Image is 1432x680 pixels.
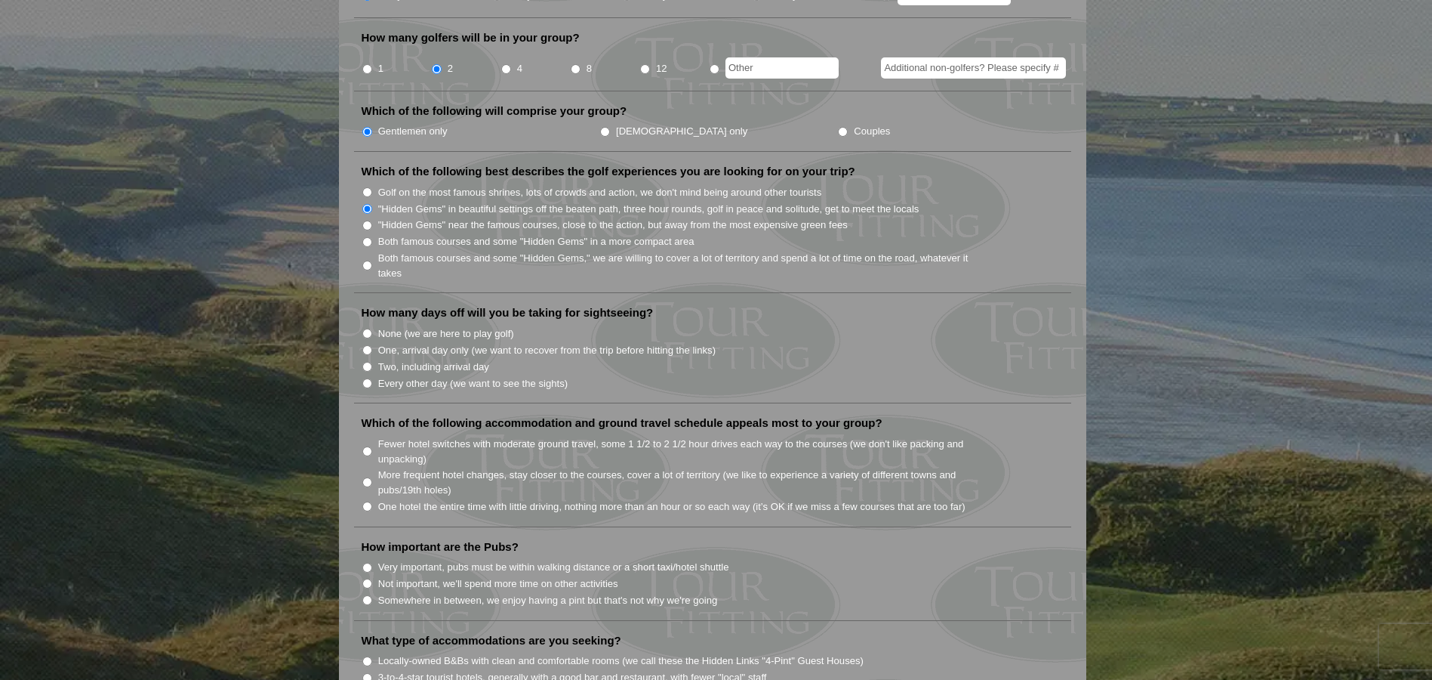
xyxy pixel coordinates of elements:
label: "Hidden Gems" in beautiful settings off the beaten path, three hour rounds, golf in peace and sol... [378,202,919,217]
label: Locally-owned B&Bs with clean and comfortable rooms (we call these the Hidden Links "4-Pint" Gues... [378,654,864,669]
label: One hotel the entire time with little driving, nothing more than an hour or so each way (it’s OK ... [378,499,965,515]
label: Couples [854,124,890,139]
label: 12 [656,61,667,76]
label: Which of the following accommodation and ground travel schedule appeals most to your group? [362,416,882,431]
label: How important are the Pubs? [362,539,519,555]
label: What type of accommodations are you seeking? [362,633,621,648]
label: [DEMOGRAPHIC_DATA] only [616,124,747,139]
label: Which of the following best describes the golf experiences you are looking for on your trip? [362,164,855,179]
label: One, arrival day only (we want to recover from the trip before hitting the links) [378,343,716,358]
label: Golf on the most famous shrines, lots of crowds and action, we don't mind being around other tour... [378,185,822,200]
label: None (we are here to play golf) [378,326,514,342]
label: Every other day (we want to see the sights) [378,376,568,391]
label: Which of the following will comprise your group? [362,104,627,119]
input: Additional non-golfers? Please specify # [881,57,1066,79]
label: More frequent hotel changes, stay closer to the courses, cover a lot of territory (we like to exp... [378,468,985,497]
input: Other [725,57,839,79]
label: Fewer hotel switches with moderate ground travel, some 1 1/2 to 2 1/2 hour drives each way to the... [378,437,985,466]
label: 4 [517,61,522,76]
label: Both famous courses and some "Hidden Gems" in a more compact area [378,234,694,249]
label: How many golfers will be in your group? [362,30,580,45]
label: Not important, we'll spend more time on other activities [378,576,618,592]
label: 2 [448,61,453,76]
label: Two, including arrival day [378,360,489,375]
label: Gentlemen only [378,124,448,139]
label: Somewhere in between, we enjoy having a pint but that's not why we're going [378,593,718,608]
label: 1 [378,61,383,76]
label: Both famous courses and some "Hidden Gems," we are willing to cover a lot of territory and spend ... [378,251,985,280]
label: Very important, pubs must be within walking distance or a short taxi/hotel shuttle [378,560,729,575]
label: How many days off will you be taking for sightseeing? [362,305,654,320]
label: "Hidden Gems" near the famous courses, close to the action, but away from the most expensive gree... [378,218,848,233]
label: 8 [587,61,592,76]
